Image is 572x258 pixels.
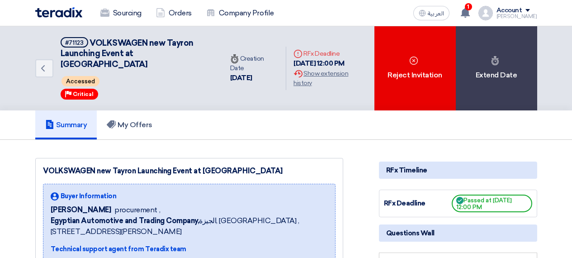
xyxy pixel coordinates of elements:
[51,244,328,254] div: Technical support agent from Teradix team
[384,198,452,209] div: RFx Deadline
[51,215,328,237] span: الجيزة, [GEOGRAPHIC_DATA] ,[STREET_ADDRESS][PERSON_NAME]
[199,3,281,23] a: Company Profile
[478,6,493,20] img: profile_test.png
[45,120,87,129] h5: Summary
[97,110,162,139] a: My Offers
[413,6,449,20] button: العربية
[386,228,435,238] span: Questions Wall
[456,26,537,110] div: Extend Date
[51,205,111,215] span: [PERSON_NAME]
[149,3,199,23] a: Orders
[35,7,82,18] img: Teradix logo
[107,120,152,129] h5: My Offers
[61,76,99,86] span: Accessed
[379,162,537,179] div: RFx Timeline
[293,58,367,69] div: [DATE] 12:00 PM
[61,191,117,201] span: Buyer Information
[114,205,160,215] span: procurement ,
[374,26,456,110] div: Reject Invitation
[496,14,537,19] div: [PERSON_NAME]
[35,110,97,139] a: Summary
[61,37,212,70] h5: VOLKSWAGEN new Tayron Launching Event at Azha
[230,73,279,83] div: [DATE]
[293,49,367,58] div: RFx Deadline
[496,7,522,14] div: Account
[93,3,149,23] a: Sourcing
[61,38,194,69] span: VOLKSWAGEN new Tayron Launching Event at [GEOGRAPHIC_DATA]
[230,54,279,73] div: Creation Date
[43,166,336,177] div: VOLKSWAGEN new Tayron Launching Event at [GEOGRAPHIC_DATA]
[65,40,84,46] div: #71123
[293,69,367,88] div: Show extension history
[51,216,199,225] b: Egyptian Automotive and Trading Company,
[428,10,444,17] span: العربية
[452,195,532,212] span: Passed at [DATE] 12:00 PM
[465,3,472,10] span: 1
[73,91,94,97] span: Critical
